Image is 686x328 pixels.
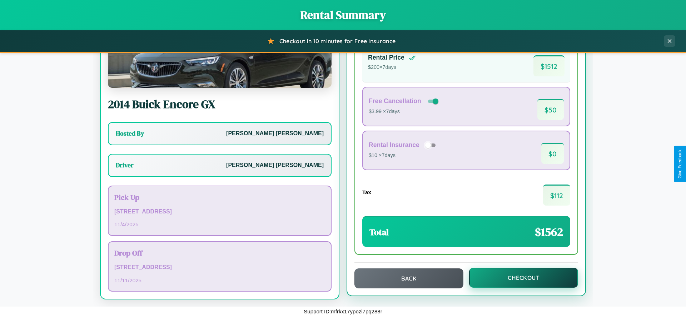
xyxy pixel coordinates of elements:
h4: Rental Insurance [369,141,419,149]
p: [STREET_ADDRESS] [114,262,325,273]
p: Support ID: mfrkx17ypozi7pq288r [304,307,382,316]
h3: Driver [116,161,134,170]
h3: Total [369,226,389,238]
span: $ 50 [537,99,564,120]
p: 11 / 4 / 2025 [114,219,325,229]
h3: Pick Up [114,192,325,202]
h3: Drop Off [114,248,325,258]
p: [STREET_ADDRESS] [114,207,325,217]
h4: Free Cancellation [369,97,421,105]
button: Checkout [469,268,578,288]
button: Back [354,268,463,288]
h4: Rental Price [368,54,404,61]
p: 11 / 11 / 2025 [114,276,325,285]
h4: Tax [362,189,371,195]
span: $ 1512 [533,55,565,76]
p: [PERSON_NAME] [PERSON_NAME] [226,160,324,171]
span: $ 0 [541,143,564,164]
p: $10 × 7 days [369,151,438,160]
span: $ 1562 [535,224,563,240]
span: Checkout in 10 minutes for Free Insurance [279,37,396,45]
h2: 2014 Buick Encore GX [108,96,332,112]
p: $ 200 × 7 days [368,63,416,72]
span: $ 112 [543,185,570,206]
p: $3.99 × 7 days [369,107,440,116]
div: Give Feedback [677,150,682,178]
p: [PERSON_NAME] [PERSON_NAME] [226,128,324,139]
h1: Rental Summary [7,7,679,23]
h3: Hosted By [116,129,144,138]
